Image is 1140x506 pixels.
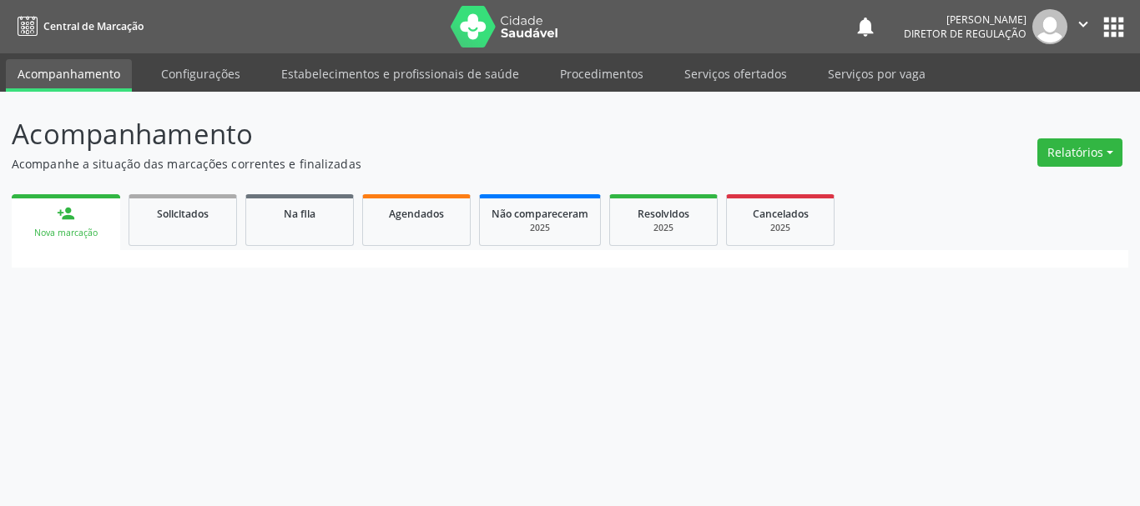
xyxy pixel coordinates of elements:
button: notifications [854,15,877,38]
div: Nova marcação [23,227,108,239]
div: [PERSON_NAME] [904,13,1027,27]
p: Acompanhe a situação das marcações correntes e finalizadas [12,155,794,173]
a: Serviços por vaga [816,59,937,88]
button: apps [1099,13,1128,42]
button: Relatórios [1037,138,1122,167]
i:  [1074,15,1092,33]
a: Procedimentos [548,59,655,88]
a: Serviços ofertados [673,59,799,88]
a: Estabelecimentos e profissionais de saúde [270,59,531,88]
span: Resolvidos [638,207,689,221]
span: Cancelados [753,207,809,221]
a: Acompanhamento [6,59,132,92]
div: person_add [57,204,75,223]
span: Agendados [389,207,444,221]
a: Configurações [149,59,252,88]
span: Não compareceram [492,207,588,221]
a: Central de Marcação [12,13,144,40]
p: Acompanhamento [12,113,794,155]
div: 2025 [492,222,588,234]
button:  [1067,9,1099,44]
span: Central de Marcação [43,19,144,33]
span: Diretor de regulação [904,27,1027,41]
div: 2025 [739,222,822,234]
span: Na fila [284,207,315,221]
img: img [1032,9,1067,44]
span: Solicitados [157,207,209,221]
div: 2025 [622,222,705,234]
